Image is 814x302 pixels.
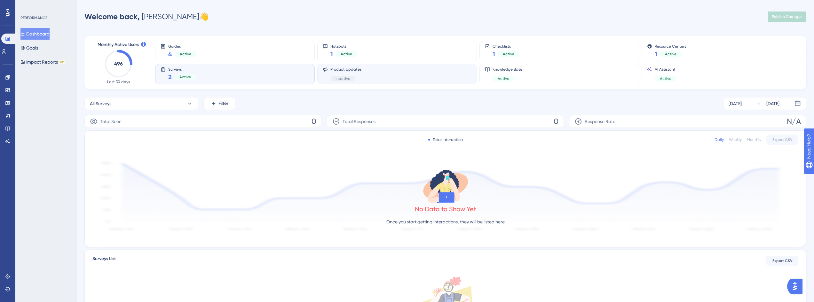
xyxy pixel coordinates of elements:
[386,218,505,226] p: Once you start getting interactions, they will be listed here
[168,73,172,81] span: 2
[503,51,514,57] span: Active
[179,74,191,80] span: Active
[168,44,196,48] span: Guides
[787,116,801,127] span: N/A
[766,135,798,145] button: Export CSV
[59,60,65,64] div: BETA
[428,137,463,142] div: Total Interaction
[330,44,357,48] span: Hotspots
[20,28,50,40] button: Dashboard
[203,97,235,110] button: Filter
[20,42,38,54] button: Goals
[100,118,122,125] span: Total Seen
[168,67,196,71] span: Surveys
[655,44,686,48] span: Resource Centers
[665,51,676,57] span: Active
[92,255,116,267] span: Surveys List
[336,76,350,81] span: Inactive
[84,12,209,22] div: [PERSON_NAME] 👋
[84,12,140,21] span: Welcome back,
[787,277,806,296] iframe: UserGuiding AI Assistant Launcher
[729,137,742,142] div: Weekly
[218,100,228,107] span: Filter
[498,76,509,81] span: Active
[341,51,352,57] span: Active
[493,67,522,72] span: Knowledge Base
[107,79,130,84] span: Last 30 days
[415,205,476,213] div: No Data to Show Yet
[312,116,316,127] span: 0
[660,76,671,81] span: Active
[20,56,65,68] button: Impact ReportsBETA
[729,100,742,107] div: [DATE]
[493,44,519,48] span: Checklists
[715,137,724,142] div: Daily
[330,67,361,72] span: Product Updates
[90,100,111,107] span: All Surveys
[772,258,793,263] span: Export CSV
[768,12,806,22] button: Publish Changes
[766,256,798,266] button: Export CSV
[766,100,779,107] div: [DATE]
[554,116,558,127] span: 0
[15,2,40,9] span: Need Help?
[493,50,495,58] span: 1
[84,97,198,110] button: All Surveys
[180,51,191,57] span: Active
[330,50,333,58] span: 1
[98,41,139,49] span: Monthly Active Users
[655,50,657,58] span: 1
[772,137,793,142] span: Export CSV
[772,14,802,19] span: Publish Changes
[168,50,172,58] span: 4
[747,137,761,142] div: Monthly
[585,118,615,125] span: Response Rate
[20,15,47,20] div: PERFORMANCE
[343,118,375,125] span: Total Responses
[114,61,123,67] text: 496
[655,67,676,72] span: AI Assistant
